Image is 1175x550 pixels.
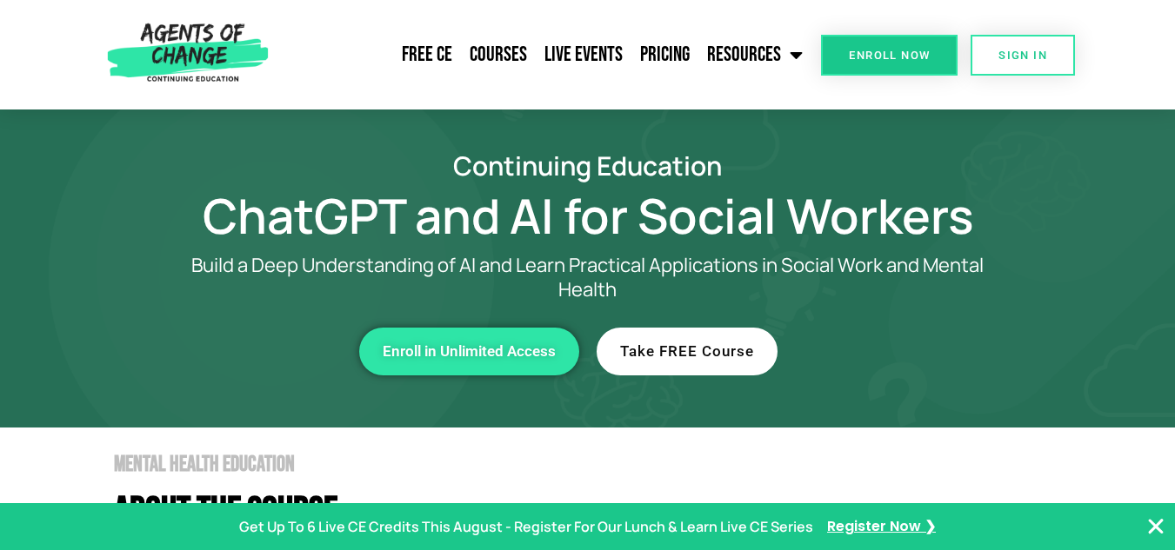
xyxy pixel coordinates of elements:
[114,454,1084,475] h2: Mental Health Education
[393,33,461,76] a: Free CE
[631,33,698,76] a: Pricing
[698,33,811,76] a: Resources
[821,35,958,76] a: Enroll Now
[114,493,1084,532] h4: About The Course
[971,35,1075,76] a: SIGN IN
[620,344,754,359] span: Take FREE Course
[461,33,536,76] a: Courses
[92,153,1084,178] h2: Continuing Education
[998,50,1047,61] span: SIGN IN
[383,344,556,359] span: Enroll in Unlimited Access
[827,514,936,540] a: Register Now ❯
[849,50,930,61] span: Enroll Now
[597,328,778,375] a: Take FREE Course
[92,195,1084,235] h1: ChatGPT and AI for Social Workers
[1145,516,1166,537] button: Close Banner
[276,33,812,76] nav: Menu
[239,514,813,540] p: Get Up To 6 Live CE Credits This August - Register For Our Lunch & Learn Live CE Series
[162,253,1014,302] p: Build a Deep Understanding of AI and Learn Practical Applications in Social Work and Mental Health
[359,328,579,375] a: Enroll in Unlimited Access
[536,33,631,76] a: Live Events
